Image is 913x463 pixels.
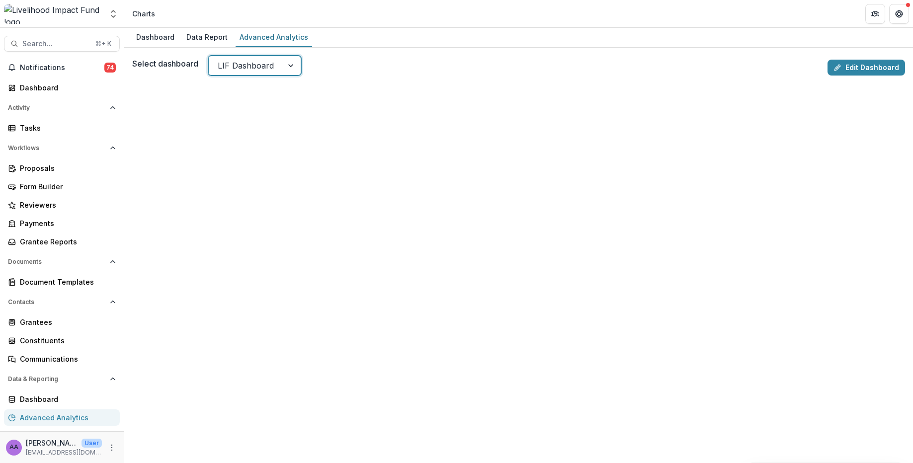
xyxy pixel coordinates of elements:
p: [EMAIL_ADDRESS][DOMAIN_NAME] [26,448,102,457]
div: Grantees [20,317,112,327]
a: Edit Dashboard [828,60,905,76]
a: Grantees [4,314,120,330]
a: Advanced Analytics [236,28,312,47]
img: Livelihood Impact Fund logo [4,4,102,24]
div: Payments [20,218,112,229]
a: Data Report [4,428,120,444]
button: Open Contacts [4,294,120,310]
a: Form Builder [4,178,120,195]
div: Constituents [20,335,112,346]
button: Partners [865,4,885,24]
button: Get Help [889,4,909,24]
div: Aude Anquetil [9,444,18,451]
label: Select dashboard [132,58,198,70]
div: Document Templates [20,277,112,287]
div: Communications [20,354,112,364]
button: Open Activity [4,100,120,116]
a: Data Report [182,28,232,47]
div: Charts [132,8,155,19]
a: Grantee Reports [4,233,120,250]
button: Notifications74 [4,60,120,76]
p: User [82,439,102,448]
span: 74 [104,63,116,73]
div: Dashboard [20,394,112,404]
div: Dashboard [132,30,178,44]
a: Dashboard [4,391,120,407]
a: Dashboard [132,28,178,47]
div: Data Report [182,30,232,44]
nav: breadcrumb [128,6,159,21]
button: Open Data & Reporting [4,371,120,387]
span: Documents [8,258,106,265]
a: Document Templates [4,274,120,290]
div: Tasks [20,123,112,133]
button: Open entity switcher [106,4,120,24]
a: Tasks [4,120,120,136]
a: Proposals [4,160,120,176]
span: Data & Reporting [8,376,106,383]
div: Dashboard [20,82,112,93]
span: Workflows [8,145,106,152]
span: Activity [8,104,106,111]
button: Search... [4,36,120,52]
div: Advanced Analytics [236,30,312,44]
div: Proposals [20,163,112,173]
a: Advanced Analytics [4,409,120,426]
p: [PERSON_NAME] [26,438,78,448]
button: Open Documents [4,254,120,270]
a: Communications [4,351,120,367]
span: Notifications [20,64,104,72]
span: Contacts [8,299,106,306]
button: More [106,442,118,454]
a: Dashboard [4,79,120,96]
a: Reviewers [4,197,120,213]
div: Grantee Reports [20,236,112,247]
button: Open Workflows [4,140,120,156]
div: Data Report [20,431,112,441]
span: Search... [22,40,89,48]
div: Form Builder [20,181,112,192]
div: ⌘ + K [93,38,113,49]
div: Reviewers [20,200,112,210]
div: Advanced Analytics [20,412,112,423]
a: Constituents [4,332,120,349]
a: Payments [4,215,120,231]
